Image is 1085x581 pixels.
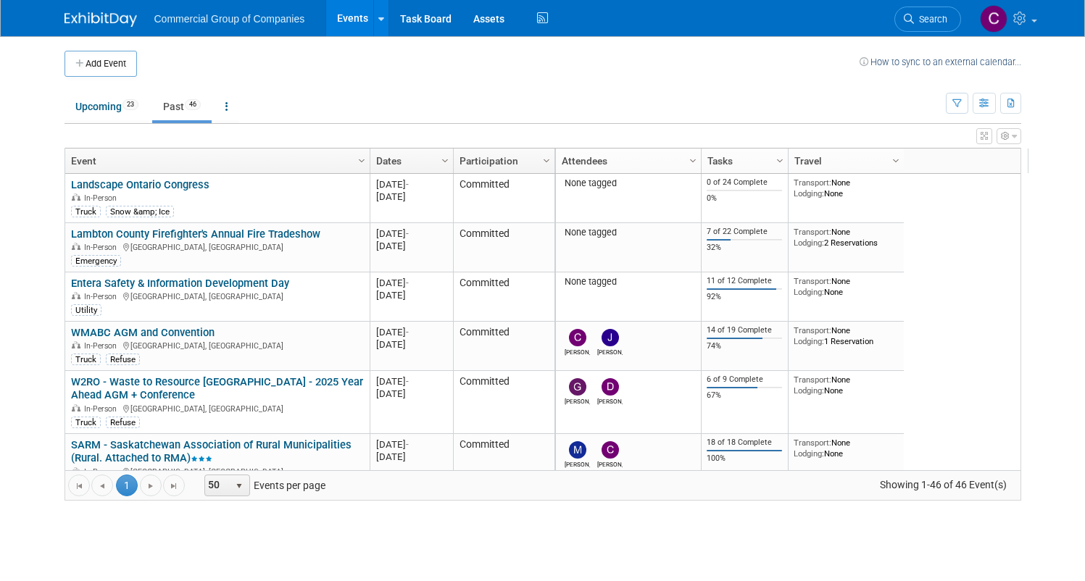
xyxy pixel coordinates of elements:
[602,378,619,396] img: David West
[794,227,898,248] div: None 2 Reservations
[774,155,786,167] span: Column Settings
[168,480,180,492] span: Go to the last page
[707,453,782,464] div: 100%
[68,475,90,496] a: Go to the first page
[794,325,831,335] span: Transport:
[406,376,409,387] span: -
[541,155,552,167] span: Column Settings
[71,255,121,267] div: Emergency
[205,475,230,496] span: 50
[354,149,370,170] a: Column Settings
[794,238,824,248] span: Lodging:
[453,434,554,497] td: Committed
[794,325,898,346] div: None 1 Reservation
[84,404,121,414] span: In-Person
[71,178,209,191] a: Landscape Ontario Congress
[561,227,695,238] div: None tagged
[866,475,1020,495] span: Showing 1-46 of 46 Event(s)
[406,439,409,450] span: -
[707,193,782,204] div: 0%
[794,438,898,459] div: None None
[707,341,782,351] div: 74%
[565,396,590,405] div: Gregg Stockdale
[707,325,782,335] div: 14 of 19 Complete
[437,149,453,170] a: Column Settings
[376,326,446,338] div: [DATE]
[71,402,363,414] div: [GEOGRAPHIC_DATA], [GEOGRAPHIC_DATA]
[685,149,701,170] a: Column Settings
[84,193,121,203] span: In-Person
[376,227,446,240] div: [DATE]
[233,480,245,492] span: select
[72,193,80,201] img: In-Person Event
[453,174,554,223] td: Committed
[71,241,363,253] div: [GEOGRAPHIC_DATA], [GEOGRAPHIC_DATA]
[376,338,446,351] div: [DATE]
[72,243,80,250] img: In-Person Event
[376,149,444,173] a: Dates
[152,93,212,120] a: Past46
[687,155,699,167] span: Column Settings
[72,404,80,411] img: In-Person Event
[569,441,586,459] img: Mitch Mesenchuk
[453,322,554,371] td: Committed
[72,467,80,475] img: In-Person Event
[185,99,201,110] span: 46
[794,438,831,448] span: Transport:
[562,149,691,173] a: Attendees
[71,277,289,290] a: Entera Safety & Information Development Day
[707,227,782,237] div: 7 of 22 Complete
[794,375,831,385] span: Transport:
[71,227,320,241] a: Lambton County Firefighter's Annual Fire Tradeshow
[106,206,174,217] div: Snow &amp; Ice
[406,228,409,239] span: -
[707,438,782,448] div: 18 of 18 Complete
[794,149,894,173] a: Travel
[72,341,80,348] img: In-Person Event
[772,149,788,170] a: Column Settings
[794,177,831,188] span: Transport:
[980,5,1007,33] img: Cole Mattern
[106,354,140,365] div: Refuse
[561,276,695,288] div: None tagged
[356,155,367,167] span: Column Settings
[65,51,137,77] button: Add Event
[569,378,586,396] img: Gregg Stockdale
[453,272,554,322] td: Committed
[539,149,554,170] a: Column Settings
[65,93,149,120] a: Upcoming23
[376,191,446,203] div: [DATE]
[116,475,138,496] span: 1
[376,438,446,451] div: [DATE]
[597,396,623,405] div: David West
[376,375,446,388] div: [DATE]
[597,459,623,468] div: Cole Mattern
[154,13,305,25] span: Commercial Group of Companies
[71,326,215,339] a: WMABC AGM and Convention
[453,223,554,272] td: Committed
[794,375,898,396] div: None None
[794,276,831,286] span: Transport:
[84,292,121,301] span: In-Person
[72,292,80,299] img: In-Person Event
[71,438,352,465] a: SARM - Saskatchewan Association of Rural Municipalities (Rural. Attached to RMA)
[794,276,898,297] div: None None
[84,243,121,252] span: In-Person
[794,227,831,237] span: Transport:
[707,276,782,286] div: 11 of 12 Complete
[376,240,446,252] div: [DATE]
[406,179,409,190] span: -
[376,277,446,289] div: [DATE]
[707,149,778,173] a: Tasks
[71,339,363,351] div: [GEOGRAPHIC_DATA], [GEOGRAPHIC_DATA]
[453,371,554,434] td: Committed
[376,178,446,191] div: [DATE]
[888,149,904,170] a: Column Settings
[71,206,101,217] div: Truck
[106,417,140,428] div: Refuse
[860,57,1021,67] a: How to sync to an external calendar...
[460,149,545,173] a: Participation
[65,12,137,27] img: ExhibitDay
[122,99,138,110] span: 23
[707,390,782,401] div: 67%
